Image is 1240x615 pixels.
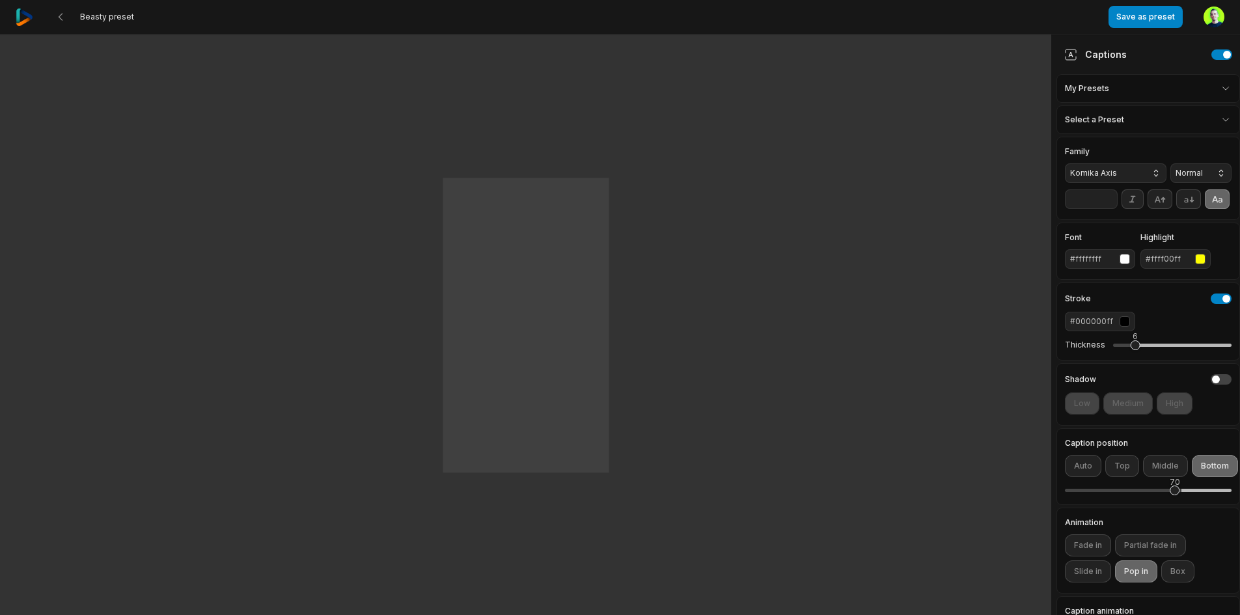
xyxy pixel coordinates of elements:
img: reap [16,8,33,26]
button: #000000ff [1065,312,1135,331]
label: Font [1065,234,1135,241]
button: Middle [1143,455,1188,477]
h4: Shadow [1065,376,1096,383]
button: Top [1105,455,1139,477]
button: Bottom [1192,455,1238,477]
label: Family [1065,148,1166,156]
div: 70 [1170,476,1180,488]
button: #ffffffff [1065,249,1135,269]
span: Beasty preset [80,12,134,22]
label: Thickness [1065,340,1105,350]
label: Highlight [1140,234,1211,241]
button: High [1157,392,1192,415]
span: Komika Axis [1070,167,1140,179]
label: Caption animation [1065,607,1232,615]
label: Caption position [1065,439,1232,447]
button: Fade in [1065,534,1111,556]
div: Captions [1064,48,1127,61]
button: Komika Axis [1065,163,1166,183]
button: Low [1065,392,1099,415]
h4: Stroke [1065,295,1091,303]
button: Partial fade in [1115,534,1186,556]
label: Animation [1065,519,1232,526]
div: My Presets [1056,74,1240,103]
button: Save as preset [1109,6,1183,28]
div: #000000ff [1070,316,1114,327]
div: Select a Preset [1056,105,1240,134]
button: Normal [1170,163,1232,183]
button: Pop in [1115,560,1157,582]
button: Auto [1065,455,1101,477]
button: #ffff00ff [1140,249,1211,269]
div: #ffff00ff [1146,253,1190,265]
span: Normal [1176,167,1206,179]
div: #ffffffff [1070,253,1114,265]
button: Box [1161,560,1194,582]
button: Slide in [1065,560,1111,582]
button: Medium [1103,392,1153,415]
div: 6 [1133,331,1138,342]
